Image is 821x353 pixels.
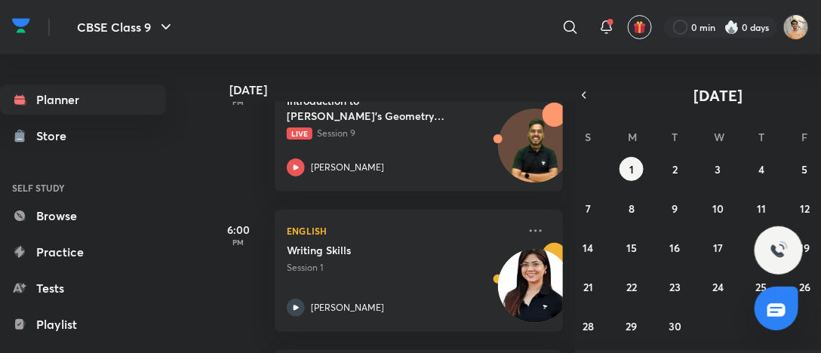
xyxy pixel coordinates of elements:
abbr: September 10, 2025 [712,201,724,216]
h4: [DATE] [229,84,578,96]
abbr: September 7, 2025 [586,201,591,216]
abbr: September 15, 2025 [626,241,637,255]
abbr: September 30, 2025 [669,319,681,333]
button: September 17, 2025 [706,235,730,259]
abbr: September 3, 2025 [715,162,721,176]
button: September 28, 2025 [577,314,601,338]
abbr: Friday [802,130,808,144]
button: September 21, 2025 [577,275,601,299]
button: September 2, 2025 [663,157,687,181]
button: September 18, 2025 [749,235,773,259]
button: September 19, 2025 [793,235,817,259]
abbr: Sunday [586,130,592,144]
p: PM [208,97,269,106]
button: September 12, 2025 [793,196,817,220]
abbr: September 28, 2025 [583,319,594,333]
button: September 10, 2025 [706,196,730,220]
button: September 9, 2025 [663,196,687,220]
h5: 6:00 [208,222,269,238]
button: September 23, 2025 [663,275,687,299]
span: [DATE] [694,85,743,106]
button: September 16, 2025 [663,235,687,259]
abbr: September 4, 2025 [758,162,764,176]
button: September 11, 2025 [749,196,773,220]
abbr: September 5, 2025 [802,162,808,176]
button: September 25, 2025 [749,275,773,299]
button: September 5, 2025 [793,157,817,181]
a: Company Logo [12,14,30,41]
div: Store [36,127,75,145]
button: September 1, 2025 [620,157,644,181]
button: September 8, 2025 [620,196,644,220]
img: Company Logo [12,14,30,37]
abbr: September 11, 2025 [757,201,766,216]
p: PM [208,238,269,247]
button: avatar [628,15,652,39]
button: September 3, 2025 [706,157,730,181]
p: Session 9 [287,127,518,140]
abbr: September 26, 2025 [799,280,810,294]
button: September 4, 2025 [749,157,773,181]
abbr: September 25, 2025 [756,280,767,294]
abbr: Wednesday [715,130,725,144]
abbr: September 12, 2025 [800,201,810,216]
img: Avatar [499,117,571,189]
abbr: Thursday [758,130,764,144]
button: September 14, 2025 [577,235,601,259]
button: September 15, 2025 [620,235,644,259]
p: English [287,222,518,240]
abbr: September 14, 2025 [583,241,594,255]
button: September 30, 2025 [663,314,687,338]
abbr: Monday [628,130,637,144]
abbr: September 23, 2025 [669,280,681,294]
p: [PERSON_NAME] [311,161,384,174]
img: streak [724,20,740,35]
img: ttu [770,241,788,259]
h5: Introduction to Euclid's Geometry (Concept Ka Dose) [287,94,475,124]
abbr: September 1, 2025 [629,162,634,176]
abbr: September 22, 2025 [626,280,637,294]
abbr: September 16, 2025 [670,241,681,255]
abbr: September 19, 2025 [800,241,810,255]
button: September 24, 2025 [706,275,730,299]
button: September 22, 2025 [620,275,644,299]
abbr: September 24, 2025 [712,280,724,294]
p: [PERSON_NAME] [311,301,384,315]
img: avatar [633,20,647,34]
p: Session 1 [287,261,518,275]
button: September 29, 2025 [620,314,644,338]
button: CBSE Class 9 [68,12,184,42]
abbr: September 9, 2025 [672,201,678,216]
span: Live [287,127,312,140]
abbr: Tuesday [672,130,678,144]
button: September 26, 2025 [793,275,817,299]
abbr: September 2, 2025 [672,162,678,176]
h5: Writing Skills [287,243,475,258]
abbr: September 29, 2025 [626,319,638,333]
abbr: September 21, 2025 [583,280,593,294]
abbr: September 17, 2025 [713,241,723,255]
img: Aashman Srivastava [783,14,809,40]
button: September 7, 2025 [577,196,601,220]
abbr: September 8, 2025 [629,201,635,216]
